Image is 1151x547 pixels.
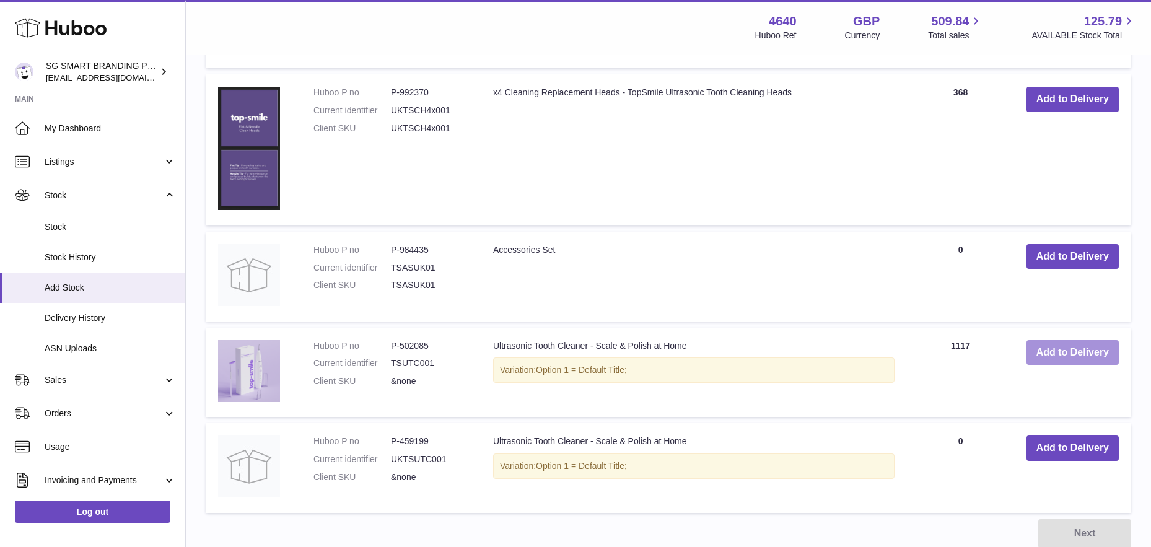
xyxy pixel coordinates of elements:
div: Variation: [493,453,895,479]
button: Add to Delivery [1026,87,1119,112]
span: Add Stock [45,282,176,294]
td: Ultrasonic Tooth Cleaner - Scale & Polish at Home [481,423,907,513]
dt: Client SKU [313,123,391,134]
dd: P-459199 [391,435,468,447]
dt: Huboo P no [313,87,391,98]
span: Delivery History [45,312,176,324]
span: AVAILABLE Stock Total [1031,30,1136,42]
dd: P-992370 [391,87,468,98]
dd: UKTSUTC001 [391,453,468,465]
div: SG SMART BRANDING PTE. LTD. [46,60,157,84]
dd: UKTSCH4x001 [391,123,468,134]
dt: Client SKU [313,279,391,291]
td: 0 [907,423,1013,513]
dd: P-502085 [391,340,468,352]
span: Stock History [45,252,176,263]
a: 509.84 Total sales [928,13,983,42]
img: x4 Cleaning Replacement Heads - TopSmile Ultrasonic Tooth Cleaning Heads [218,87,280,210]
span: Stock [45,190,163,201]
dt: Client SKU [313,471,391,483]
span: Total sales [928,30,983,42]
dt: Huboo P no [313,435,391,447]
td: Ultrasonic Tooth Cleaner - Scale & Polish at Home [481,328,907,418]
td: 1117 [907,328,1013,418]
dd: TSASUK01 [391,279,468,291]
td: 368 [907,74,1013,225]
dt: Huboo P no [313,340,391,352]
td: x4 Cleaning Replacement Heads - TopSmile Ultrasonic Tooth Cleaning Heads [481,74,907,225]
button: Add to Delivery [1026,244,1119,269]
dd: TSUTC001 [391,357,468,369]
button: Add to Delivery [1026,435,1119,461]
dt: Current identifier [313,105,391,116]
img: Ultrasonic Tooth Cleaner - Scale & Polish at Home [218,340,280,402]
span: 125.79 [1084,13,1122,30]
span: Invoicing and Payments [45,475,163,486]
td: 0 [907,232,1013,322]
img: Ultrasonic Tooth Cleaner - Scale & Polish at Home [218,435,280,497]
span: My Dashboard [45,123,176,134]
span: Listings [45,156,163,168]
button: Add to Delivery [1026,340,1119,365]
dt: Current identifier [313,357,391,369]
dd: TSASUK01 [391,262,468,274]
dt: Client SKU [313,375,391,387]
dt: Current identifier [313,262,391,274]
dd: &none [391,375,468,387]
a: 125.79 AVAILABLE Stock Total [1031,13,1136,42]
span: Stock [45,221,176,233]
div: Huboo Ref [755,30,797,42]
a: Log out [15,501,170,523]
span: Usage [45,441,176,453]
strong: 4640 [769,13,797,30]
dt: Huboo P no [313,244,391,256]
strong: GBP [853,13,880,30]
td: Accessories Set [481,232,907,322]
span: Option 1 = Default Title; [536,365,627,375]
dd: UKTSCH4x001 [391,105,468,116]
span: [EMAIL_ADDRESS][DOMAIN_NAME] [46,72,182,82]
span: Option 1 = Default Title; [536,461,627,471]
img: uktopsmileshipping@gmail.com [15,63,33,81]
dt: Current identifier [313,453,391,465]
span: Sales [45,374,163,386]
div: Variation: [493,357,895,383]
span: Orders [45,408,163,419]
span: 509.84 [931,13,969,30]
dd: &none [391,471,468,483]
img: Accessories Set [218,244,280,306]
dd: P-984435 [391,244,468,256]
span: ASN Uploads [45,343,176,354]
div: Currency [845,30,880,42]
